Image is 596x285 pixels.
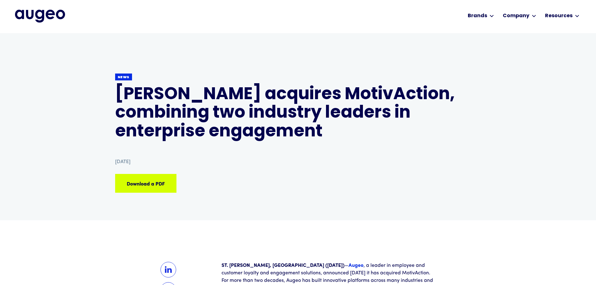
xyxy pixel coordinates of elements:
[15,10,65,22] a: home
[115,158,130,166] div: [DATE]
[349,263,364,268] a: Augeo
[503,12,529,20] div: Company
[115,174,176,193] a: Download a PDF
[118,75,130,80] div: News
[545,12,573,20] div: Resources
[115,86,481,141] h1: [PERSON_NAME] acquires MotivAction, combining two industry leaders in enterprise engagement
[15,10,65,22] img: Augeo's full logo in midnight blue.
[222,263,344,268] strong: ST. [PERSON_NAME], [GEOGRAPHIC_DATA] ([DATE])
[468,12,487,20] div: Brands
